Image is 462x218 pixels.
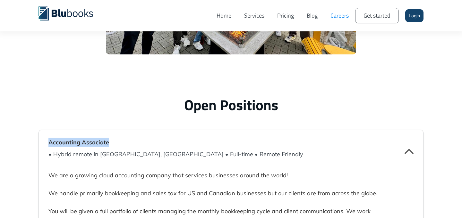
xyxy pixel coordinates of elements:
a: Get started [355,8,399,23]
div:  [405,147,414,157]
div: • Hybrid remote in [GEOGRAPHIC_DATA], [GEOGRAPHIC_DATA] • Full-time • Remote Friendly [48,150,303,159]
a: Pricing [271,5,300,27]
a: Careers [324,5,355,27]
a: Home [210,5,238,27]
a: home [38,5,103,20]
strong: Accounting Associate [48,139,109,146]
a: Services [238,5,271,27]
a: Blog [300,5,324,27]
h2: Open Positions [38,96,424,114]
a: Login [405,9,424,22]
